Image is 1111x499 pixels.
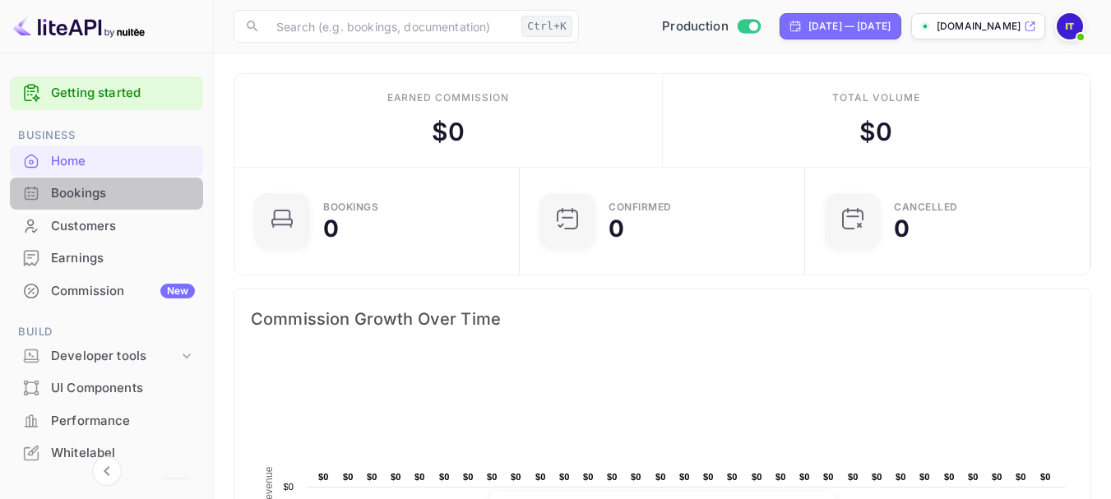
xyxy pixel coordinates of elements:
[414,472,425,482] text: $0
[51,379,195,398] div: UI Components
[727,472,738,482] text: $0
[583,472,594,482] text: $0
[609,217,624,240] div: 0
[511,472,521,482] text: $0
[937,19,1021,34] p: [DOMAIN_NAME]
[10,437,203,469] div: Whitelabel
[894,202,958,212] div: CANCELLED
[872,472,882,482] text: $0
[51,444,195,463] div: Whitelabel
[10,372,203,404] div: UI Components
[10,243,203,275] div: Earnings
[10,405,203,436] a: Performance
[848,472,859,482] text: $0
[607,472,618,482] text: $0
[10,243,203,273] a: Earnings
[799,472,810,482] text: $0
[521,16,572,37] div: Ctrl+K
[1057,13,1083,39] img: IMKAN TOURS
[10,210,203,243] div: Customers
[535,472,546,482] text: $0
[559,472,570,482] text: $0
[944,472,955,482] text: $0
[894,217,910,240] div: 0
[10,76,203,110] div: Getting started
[323,217,339,240] div: 0
[1016,472,1026,482] text: $0
[775,472,786,482] text: $0
[51,84,195,103] a: Getting started
[655,472,666,482] text: $0
[10,275,203,306] a: CommissionNew
[51,152,195,171] div: Home
[391,472,401,482] text: $0
[10,323,203,341] span: Build
[251,306,1074,332] span: Commission Growth Over Time
[318,472,329,482] text: $0
[10,178,203,210] div: Bookings
[51,217,195,236] div: Customers
[51,184,195,203] div: Bookings
[896,472,906,482] text: $0
[10,127,203,145] span: Business
[13,13,145,39] img: LiteAPI logo
[703,472,714,482] text: $0
[10,342,203,371] div: Developer tools
[432,113,465,150] div: $ 0
[323,202,378,212] div: Bookings
[823,472,834,482] text: $0
[752,472,762,482] text: $0
[859,113,892,150] div: $ 0
[10,405,203,437] div: Performance
[10,275,203,307] div: CommissionNew
[283,482,294,492] text: $0
[51,249,195,268] div: Earnings
[10,372,203,403] a: UI Components
[662,17,729,36] span: Production
[387,90,509,105] div: Earned commission
[10,437,203,468] a: Whitelabel
[1040,472,1051,482] text: $0
[631,472,641,482] text: $0
[10,146,203,176] a: Home
[968,472,979,482] text: $0
[487,472,498,482] text: $0
[808,19,891,34] div: [DATE] — [DATE]
[92,456,122,486] button: Collapse navigation
[992,472,1002,482] text: $0
[343,472,354,482] text: $0
[51,282,195,301] div: Commission
[160,284,195,298] div: New
[679,472,690,482] text: $0
[51,347,178,366] div: Developer tools
[463,472,474,482] text: $0
[439,472,450,482] text: $0
[832,90,920,105] div: Total volume
[367,472,377,482] text: $0
[919,472,930,482] text: $0
[10,210,203,241] a: Customers
[609,202,672,212] div: Confirmed
[655,17,766,36] div: Switch to Sandbox mode
[10,178,203,208] a: Bookings
[10,146,203,178] div: Home
[51,412,195,431] div: Performance
[266,10,515,43] input: Search (e.g. bookings, documentation)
